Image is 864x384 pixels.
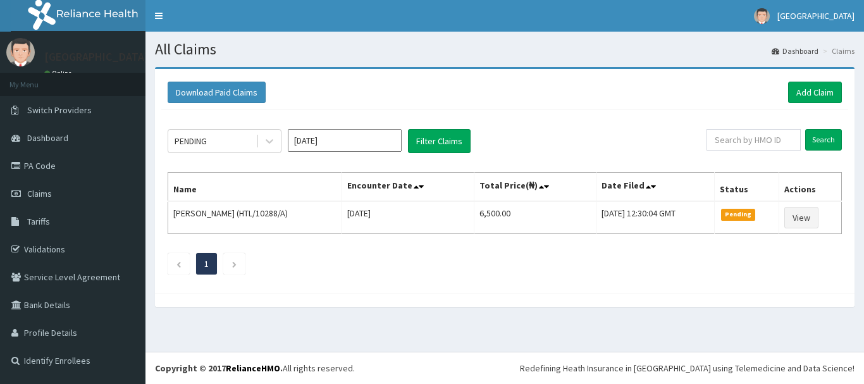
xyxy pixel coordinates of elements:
[779,173,842,202] th: Actions
[707,129,801,151] input: Search by HMO ID
[204,258,209,269] a: Page 1 is your current page
[342,201,474,234] td: [DATE]
[27,132,68,144] span: Dashboard
[175,135,207,147] div: PENDING
[520,362,855,375] div: Redefining Heath Insurance in [GEOGRAPHIC_DATA] using Telemedicine and Data Science!
[44,69,75,78] a: Online
[6,38,35,66] img: User Image
[788,82,842,103] a: Add Claim
[342,173,474,202] th: Encounter Date
[168,173,342,202] th: Name
[155,362,283,374] strong: Copyright © 2017 .
[145,352,864,384] footer: All rights reserved.
[596,201,714,234] td: [DATE] 12:30:04 GMT
[288,129,402,152] input: Select Month and Year
[27,104,92,116] span: Switch Providers
[155,41,855,58] h1: All Claims
[596,173,714,202] th: Date Filed
[714,173,779,202] th: Status
[784,207,818,228] a: View
[754,8,770,24] img: User Image
[27,216,50,227] span: Tariffs
[408,129,471,153] button: Filter Claims
[721,209,756,220] span: Pending
[44,51,149,63] p: [GEOGRAPHIC_DATA]
[226,362,280,374] a: RelianceHMO
[231,258,237,269] a: Next page
[27,188,52,199] span: Claims
[168,201,342,234] td: [PERSON_NAME] (HTL/10288/A)
[168,82,266,103] button: Download Paid Claims
[777,10,855,22] span: [GEOGRAPHIC_DATA]
[772,46,818,56] a: Dashboard
[474,201,596,234] td: 6,500.00
[805,129,842,151] input: Search
[474,173,596,202] th: Total Price(₦)
[820,46,855,56] li: Claims
[176,258,182,269] a: Previous page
